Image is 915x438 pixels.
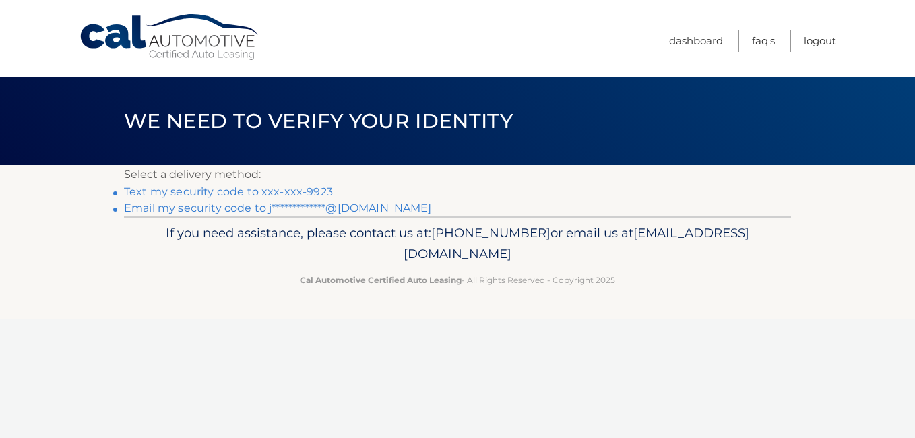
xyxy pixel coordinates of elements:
a: Cal Automotive [79,13,261,61]
p: Select a delivery method: [124,165,791,184]
strong: Cal Automotive Certified Auto Leasing [300,275,462,285]
p: - All Rights Reserved - Copyright 2025 [133,273,782,287]
a: Logout [804,30,836,52]
a: FAQ's [752,30,775,52]
p: If you need assistance, please contact us at: or email us at [133,222,782,265]
a: Text my security code to xxx-xxx-9923 [124,185,333,198]
a: Dashboard [669,30,723,52]
span: We need to verify your identity [124,108,513,133]
span: [PHONE_NUMBER] [431,225,550,241]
